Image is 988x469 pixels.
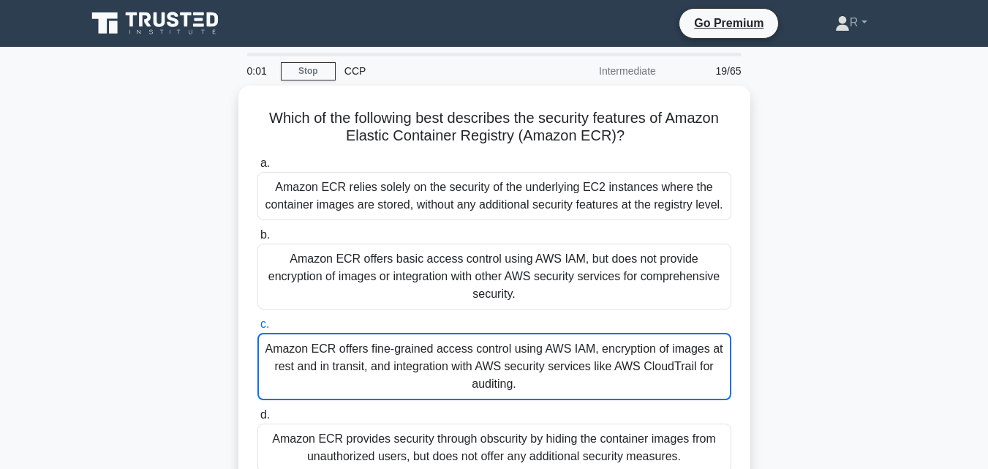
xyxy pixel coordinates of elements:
div: Amazon ECR offers fine-grained access control using AWS IAM, encryption of images at rest and in ... [257,333,731,400]
a: Go Premium [685,14,772,32]
span: a. [260,157,270,169]
div: Intermediate [537,56,665,86]
div: 0:01 [238,56,281,86]
a: Stop [281,62,336,80]
span: d. [260,408,270,421]
span: b. [260,228,270,241]
div: Amazon ECR offers basic access control using AWS IAM, but does not provide encryption of images o... [257,244,731,309]
span: c. [260,318,269,330]
h5: Which of the following best describes the security features of Amazon Elastic Container Registry ... [256,109,733,146]
div: Amazon ECR relies solely on the security of the underlying EC2 instances where the container imag... [257,172,731,220]
a: R [800,8,902,37]
div: CCP [336,56,537,86]
div: 19/65 [665,56,750,86]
